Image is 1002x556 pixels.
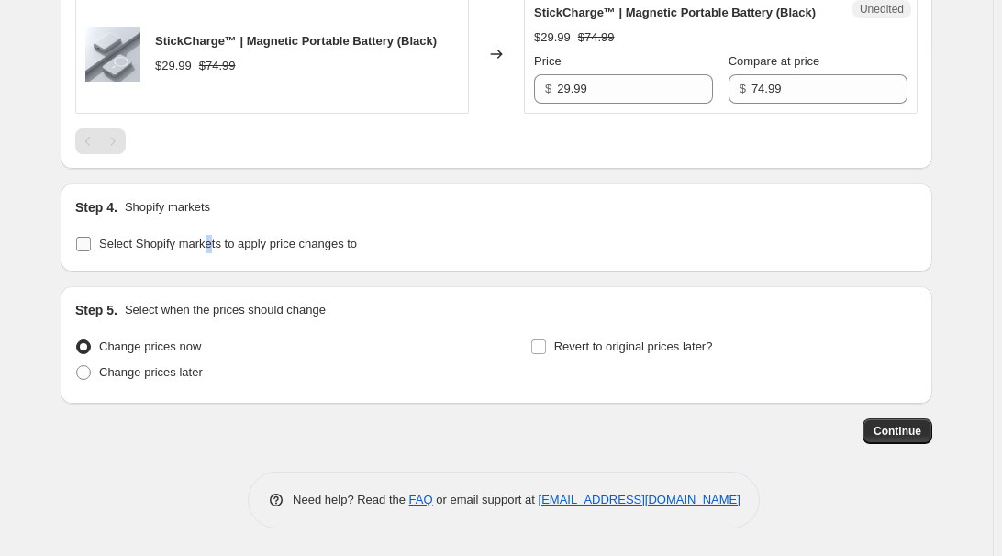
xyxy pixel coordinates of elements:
nav: Pagination [75,128,126,154]
span: Unedited [860,2,904,17]
button: Continue [863,418,932,444]
span: Continue [874,424,921,439]
span: Compare at price [729,54,820,68]
img: 8_e46a8c73-d05a-475e-9e52-56735af69091_80x.png [85,27,140,82]
span: Change prices now [99,339,201,353]
h2: Step 4. [75,198,117,217]
a: [EMAIL_ADDRESS][DOMAIN_NAME] [539,493,740,506]
span: Need help? Read the [293,493,409,506]
a: FAQ [409,493,433,506]
span: $74.99 [578,30,615,44]
span: $29.99 [155,59,192,72]
span: $ [740,82,746,95]
p: Select when the prices should change [125,301,326,319]
span: $74.99 [199,59,236,72]
span: Select Shopify markets to apply price changes to [99,237,357,250]
span: Revert to original prices later? [554,339,713,353]
span: Change prices later [99,365,203,379]
span: or email support at [433,493,539,506]
p: Shopify markets [125,198,210,217]
h2: Step 5. [75,301,117,319]
span: StickCharge™ | Magnetic Portable Battery (Black) [155,34,437,48]
span: $ [545,82,551,95]
span: $29.99 [534,30,571,44]
span: Price [534,54,562,68]
span: StickCharge™ | Magnetic Portable Battery (Black) [534,6,816,19]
